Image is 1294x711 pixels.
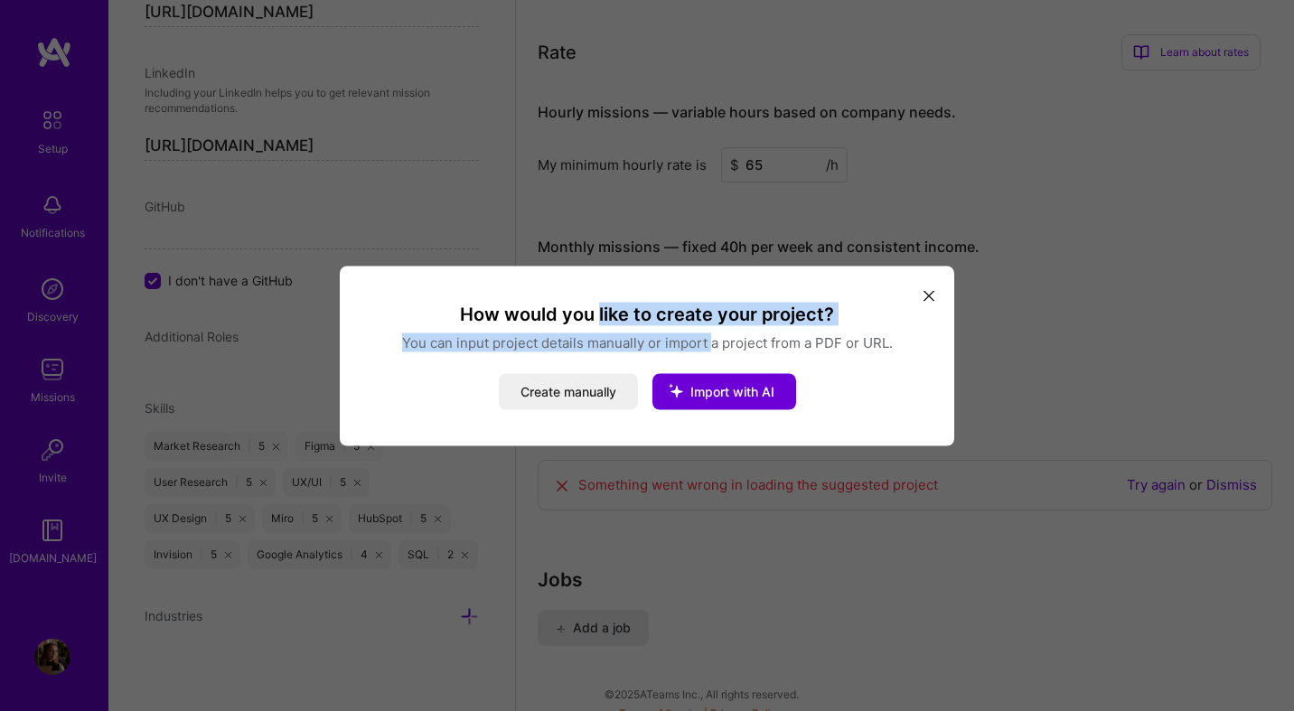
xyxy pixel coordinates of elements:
[361,332,933,351] p: You can input project details manually or import a project from a PDF or URL.
[924,291,934,302] i: icon Close
[361,302,933,325] h3: How would you like to create your project?
[499,373,638,409] button: Create manually
[340,266,954,445] div: modal
[652,373,796,409] button: Import with AI
[690,383,774,398] span: Import with AI
[652,367,699,414] i: icon StarsWhite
